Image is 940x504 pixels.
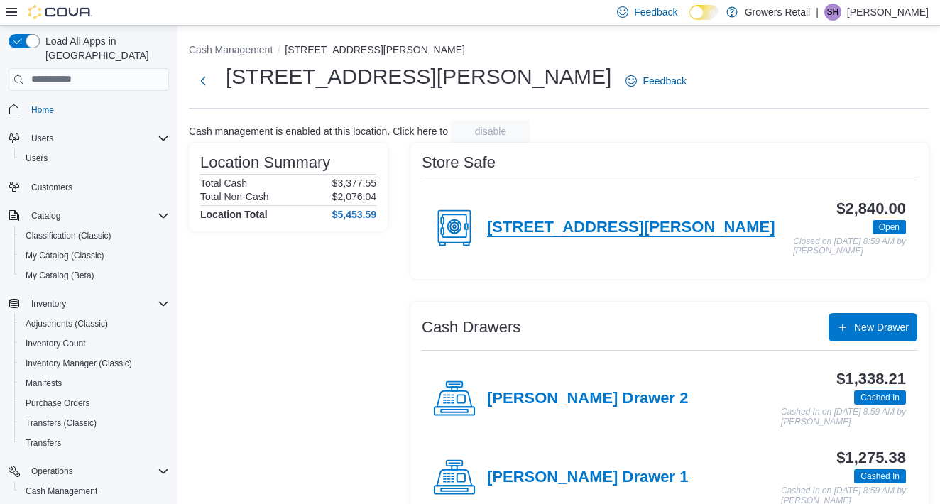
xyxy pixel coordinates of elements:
a: Transfers [20,434,67,451]
h3: $1,338.21 [836,371,906,388]
span: Catalog [31,210,60,221]
a: Feedback [620,67,692,95]
h4: [PERSON_NAME] Drawer 1 [487,469,688,487]
span: Adjustments (Classic) [26,318,108,329]
button: Purchase Orders [14,393,175,413]
span: Inventory Manager (Classic) [20,355,169,372]
h3: Store Safe [422,154,496,171]
input: Dark Mode [689,5,719,20]
p: $3,377.55 [332,177,376,189]
h3: Location Summary [200,154,330,171]
span: Open [879,221,900,234]
nav: An example of EuiBreadcrumbs [189,43,929,60]
button: Users [14,148,175,168]
button: Customers [3,177,175,197]
p: | [816,4,819,21]
a: Purchase Orders [20,395,96,412]
span: Purchase Orders [26,398,90,409]
span: Transfers [20,434,169,451]
span: Inventory [26,295,169,312]
span: Customers [26,178,169,196]
span: Manifests [20,375,169,392]
button: Users [3,128,175,148]
a: Manifests [20,375,67,392]
span: Users [26,130,169,147]
span: Cashed In [854,390,906,405]
h4: [STREET_ADDRESS][PERSON_NAME] [487,219,775,237]
span: Inventory Count [20,335,169,352]
button: disable [451,120,530,143]
span: My Catalog (Classic) [20,247,169,264]
span: Cash Management [26,486,97,497]
button: Catalog [26,207,66,224]
button: Cash Management [189,44,273,55]
h6: Total Cash [200,177,247,189]
span: Inventory Count [26,338,86,349]
h4: Location Total [200,209,268,220]
span: Catalog [26,207,169,224]
h3: $1,275.38 [836,449,906,466]
button: New Drawer [829,313,917,341]
span: Manifests [26,378,62,389]
span: Cashed In [860,470,900,483]
span: Open [873,220,906,234]
span: Transfers (Classic) [20,415,169,432]
button: My Catalog (Classic) [14,246,175,265]
span: My Catalog (Beta) [26,270,94,281]
button: Operations [3,461,175,481]
span: Cash Management [20,483,169,500]
span: My Catalog (Beta) [20,267,169,284]
p: $2,076.04 [332,191,376,202]
button: Catalog [3,206,175,226]
a: Transfers (Classic) [20,415,102,432]
a: My Catalog (Beta) [20,267,100,284]
a: Adjustments (Classic) [20,315,114,332]
span: Feedback [643,74,686,88]
a: Home [26,102,60,119]
button: Inventory [26,295,72,312]
span: Customers [31,182,72,193]
p: Growers Retail [745,4,811,21]
button: Cash Management [14,481,175,501]
img: Cova [28,5,92,19]
span: Users [26,153,48,164]
span: Cashed In [854,469,906,483]
span: Purchase Orders [20,395,169,412]
h3: Cash Drawers [422,319,520,336]
span: Operations [31,466,73,477]
button: Transfers (Classic) [14,413,175,433]
h4: $5,453.59 [332,209,376,220]
span: Classification (Classic) [20,227,169,244]
span: New Drawer [854,320,909,334]
p: Cashed In on [DATE] 8:59 AM by [PERSON_NAME] [781,407,906,427]
span: disable [475,124,506,138]
a: Users [20,150,53,167]
a: Classification (Classic) [20,227,117,244]
a: Inventory Count [20,335,92,352]
button: Inventory [3,294,175,314]
span: SH [827,4,839,21]
span: My Catalog (Classic) [26,250,104,261]
button: Users [26,130,59,147]
span: Adjustments (Classic) [20,315,169,332]
span: Classification (Classic) [26,230,111,241]
span: Operations [26,463,169,480]
a: My Catalog (Classic) [20,247,110,264]
h3: $2,840.00 [836,200,906,217]
p: Cash management is enabled at this location. Click here to [189,126,448,137]
h4: [PERSON_NAME] Drawer 2 [487,390,688,408]
a: Inventory Manager (Classic) [20,355,138,372]
a: Cash Management [20,483,103,500]
button: [STREET_ADDRESS][PERSON_NAME] [285,44,465,55]
span: Inventory Manager (Classic) [26,358,132,369]
h6: Total Non-Cash [200,191,269,202]
span: Transfers [26,437,61,449]
span: Dark Mode [689,20,690,21]
button: Transfers [14,433,175,453]
span: Users [31,133,53,144]
span: Inventory [31,298,66,309]
span: Cashed In [860,391,900,404]
button: My Catalog (Beta) [14,265,175,285]
div: Skylar Hobbs [824,4,841,21]
p: Closed on [DATE] 8:59 AM by [PERSON_NAME] [793,237,906,256]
